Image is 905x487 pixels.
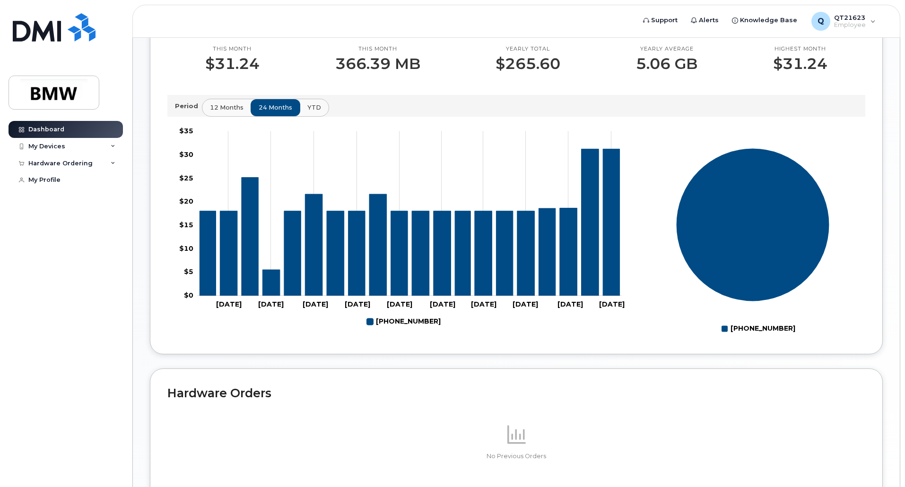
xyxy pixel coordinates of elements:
[496,55,560,72] p: $265.60
[864,446,898,480] iframe: Messenger Launcher
[258,300,284,308] tspan: [DATE]
[471,300,496,308] tspan: [DATE]
[773,55,827,72] p: $31.24
[818,16,824,27] span: Q
[699,16,719,25] span: Alerts
[179,127,625,330] g: Chart
[179,127,193,135] tspan: $35
[216,300,242,308] tspan: [DATE]
[636,45,697,53] p: Yearly average
[725,11,804,30] a: Knowledge Base
[345,300,370,308] tspan: [DATE]
[179,173,193,182] tspan: $25
[303,300,328,308] tspan: [DATE]
[367,314,441,330] g: Legend
[599,300,625,308] tspan: [DATE]
[805,12,882,31] div: QT21623
[636,55,697,72] p: 5.06 GB
[636,11,684,30] a: Support
[175,102,202,111] p: Period
[387,300,412,308] tspan: [DATE]
[722,321,795,337] g: Legend
[496,45,560,53] p: Yearly total
[676,148,830,301] g: Series
[167,386,865,400] h2: Hardware Orders
[184,267,193,276] tspan: $5
[205,55,260,72] p: $31.24
[307,103,321,112] span: YTD
[684,11,725,30] a: Alerts
[513,300,538,308] tspan: [DATE]
[773,45,827,53] p: Highest month
[430,300,455,308] tspan: [DATE]
[179,150,193,158] tspan: $30
[676,148,830,336] g: Chart
[200,149,619,296] g: 864-867-6961
[651,16,678,25] span: Support
[367,314,441,330] g: 864-867-6961
[834,14,866,21] span: QT21623
[179,221,193,229] tspan: $15
[335,55,420,72] p: 366.39 MB
[335,45,420,53] p: This month
[205,45,260,53] p: This month
[210,103,244,112] span: 12 months
[740,16,797,25] span: Knowledge Base
[167,452,865,461] p: No Previous Orders
[179,244,193,252] tspan: $10
[834,21,866,29] span: Employee
[557,300,583,308] tspan: [DATE]
[184,291,193,299] tspan: $0
[179,197,193,205] tspan: $20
